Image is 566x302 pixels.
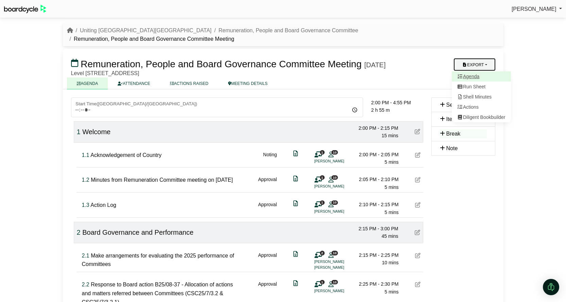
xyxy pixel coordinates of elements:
span: Level [STREET_ADDRESS] [71,70,139,76]
div: 2:25 PM - 2:30 PM [351,280,399,288]
span: 5 mins [384,210,398,215]
div: Noting [263,151,277,166]
a: MEETING DETAILS [218,77,277,89]
span: Click to fine tune number [82,253,89,259]
span: 2 h 55 m [371,107,390,113]
span: 15 mins [381,133,398,138]
span: 10 [331,150,338,155]
li: [PERSON_NAME] [314,288,365,294]
a: Remuneration, People and Board Governance Committee [219,28,358,33]
div: Open Intercom Messenger [543,279,559,295]
span: 10 mins [382,260,398,265]
a: Actions [452,102,511,112]
a: ACTIONS RAISED [160,77,218,89]
nav: breadcrumb [67,26,499,43]
span: Action Log [90,202,116,208]
span: Minutes from Remuneration Committee meeting on [DATE] [91,177,233,183]
div: 2:10 PM - 2:15 PM [351,201,399,208]
div: Approval [258,201,277,216]
span: Click to fine tune number [82,202,89,208]
li: [PERSON_NAME] [314,183,365,189]
span: Make arrangements for evaluating the 2025 performance of Committees [82,253,234,267]
span: Click to fine tune number [82,282,89,287]
span: 5 mins [384,184,398,190]
li: [PERSON_NAME] [314,158,365,164]
a: AGENDA [67,77,108,89]
span: 45 mins [381,233,398,239]
span: 2 [320,251,325,255]
span: 10 [331,251,338,255]
img: BoardcycleBlackGreen-aaafeed430059cb809a45853b8cf6d952af9d84e6e89e1f1685b34bfd5cb7d64.svg [4,5,46,13]
div: 2:05 PM - 2:10 PM [351,176,399,183]
span: Note [446,145,458,151]
span: 5 mins [384,159,398,165]
span: Click to fine tune number [82,177,89,183]
span: Click to fine tune number [77,128,81,136]
button: Export [454,58,495,71]
span: 10 [331,280,338,284]
span: Click to fine tune number [82,152,89,158]
li: Remuneration, People and Board Governance Committee Meeting [67,35,235,43]
a: ATTENDANCE [108,77,160,89]
div: 2:00 PM - 2:15 PM [351,124,398,132]
span: Acknowledgement of Country [90,152,161,158]
span: 10 [331,200,338,205]
span: 1 [320,175,325,180]
li: [PERSON_NAME] [314,259,365,265]
span: 1 [320,150,325,155]
span: 1 [320,200,325,205]
li: [PERSON_NAME] [314,209,365,214]
span: 5 mins [384,289,398,295]
a: Agenda [452,71,511,82]
div: [DATE] [364,61,386,69]
span: Welcome [82,128,110,136]
span: 10 [331,175,338,180]
span: Click to fine tune number [77,229,81,236]
div: 2:00 PM - 4:55 PM [371,99,423,106]
a: Run Sheet [452,82,511,92]
span: Item [446,116,457,122]
span: Board Governance and Performance [82,229,193,236]
a: Shell Minutes [452,92,511,102]
div: 2:15 PM - 2:25 PM [351,251,399,259]
span: Break [446,131,461,137]
span: 1 [320,280,325,284]
div: Approval [258,176,277,191]
a: Diligent Bookbuilder [452,112,511,122]
div: Approval [258,251,277,271]
a: [PERSON_NAME] [512,5,562,14]
li: [PERSON_NAME] [314,265,365,270]
div: 2:15 PM - 3:00 PM [351,225,398,232]
a: Uniting [GEOGRAPHIC_DATA][GEOGRAPHIC_DATA] [80,28,211,33]
span: Remuneration, People and Board Governance Committee Meeting [81,59,361,69]
span: Section [446,102,464,108]
span: [PERSON_NAME] [512,6,556,12]
div: 2:00 PM - 2:05 PM [351,151,399,158]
